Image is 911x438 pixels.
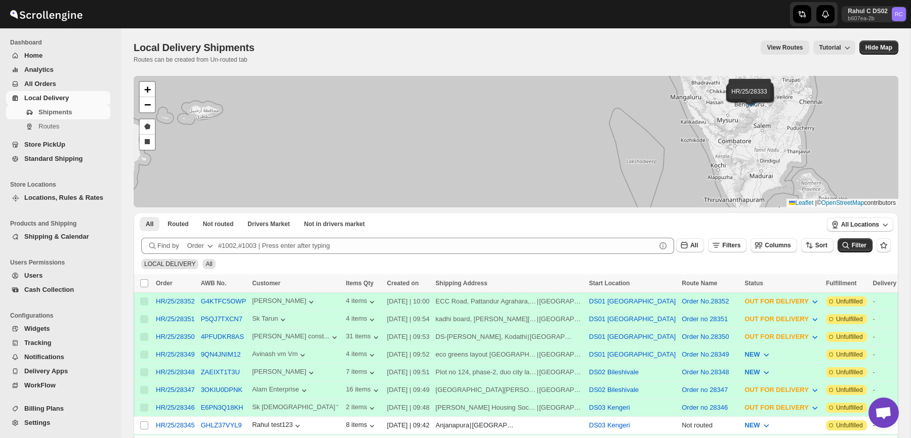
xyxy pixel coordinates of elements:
button: Cash Collection [6,283,110,297]
div: [PERSON_NAME] [252,297,316,307]
div: [GEOGRAPHIC_DATA] [539,296,583,306]
div: [PERSON_NAME] const... [252,332,329,340]
button: Tutorial [813,40,855,55]
button: 31 items [346,332,381,342]
button: Home [6,49,110,63]
button: DS01 [GEOGRAPHIC_DATA] [589,351,676,358]
button: 4 items [346,315,377,325]
button: DS01 [GEOGRAPHIC_DATA] [589,297,676,305]
span: Tracking [24,339,51,346]
button: All [676,238,704,252]
button: HR/25/28346 [156,404,195,411]
span: OUT FOR DELIVERY [744,297,809,305]
div: 16 items [346,385,381,396]
div: | [436,314,583,324]
button: HR/25/28352 [156,297,195,305]
button: HR/25/28345 [156,421,195,429]
div: [DATE] | 09:53 [387,332,430,342]
button: Shipping & Calendar [6,230,110,244]
img: Marker [741,93,757,104]
span: Users Permissions [10,258,114,267]
span: − [144,98,151,111]
button: 4 items [346,350,377,360]
span: Billing Plans [24,405,64,412]
button: HR/25/28348 [156,368,195,376]
span: Sort [815,242,827,249]
span: Columns [765,242,791,249]
span: Unfulfilled [836,404,863,412]
span: LOCAL DELIVERY [144,260,195,268]
button: Unrouted [197,217,240,231]
div: | [436,367,583,377]
button: 8 items [346,421,377,431]
div: ECC Road, Pattandur Agrahara, [GEOGRAPHIC_DATA] [436,296,536,306]
span: View Routes [767,43,803,52]
button: Tracking [6,336,110,350]
img: Marker [741,95,756,106]
div: | [436,385,583,395]
button: 4 items [346,297,377,307]
span: All Orders [24,80,56,87]
div: [DATE] | 10:00 [387,296,430,306]
img: Marker [740,94,755,105]
span: NEW [744,368,760,376]
button: NEW [738,364,777,380]
div: | [436,332,583,342]
div: [GEOGRAPHIC_DATA] [539,349,583,360]
span: OUT FOR DELIVERY [744,386,809,393]
span: All [205,260,212,268]
span: Order [156,280,173,287]
button: Notifications [6,350,110,364]
span: AWB No. [201,280,227,287]
span: | [815,199,817,206]
button: Map action label [859,40,898,55]
div: Plot no 124, phase-2, duo city layout, [GEOGRAPHIC_DATA] [436,367,536,377]
div: | [436,349,583,360]
button: OUT FOR DELIVERY [738,382,826,398]
div: Sk [DEMOGRAPHIC_DATA] [252,403,340,413]
text: RC [895,11,903,17]
div: [GEOGRAPHIC_DATA] [530,332,574,342]
div: Avinash vm Vm [252,350,308,360]
span: Local Delivery [24,94,69,102]
img: Marker [745,92,760,103]
span: All [146,220,153,228]
img: Marker [743,95,759,106]
span: Tutorial [819,44,841,51]
button: GHLZ37VYL9 [201,421,242,429]
a: Zoom in [140,82,155,97]
span: Filters [722,242,740,249]
img: Marker [741,92,756,103]
span: Home [24,52,43,59]
button: Analytics [6,63,110,77]
span: Routes [38,122,59,130]
div: eco greens layout [GEOGRAPHIC_DATA] - [GEOGRAPHIC_DATA] [436,349,536,360]
div: [DATE] | 09:49 [387,385,430,395]
button: NEW [738,346,777,363]
div: HR/25/28351 [156,315,195,323]
img: Marker [742,87,758,98]
button: Sk Tarun [252,315,288,325]
img: Marker [744,91,759,102]
button: HR/25/28347 [156,386,195,393]
div: [GEOGRAPHIC_DATA] [539,314,583,324]
span: Delivery Apps [24,367,68,375]
div: | [436,403,583,413]
button: Un-claimable [298,217,371,231]
span: Hide Map [865,43,892,52]
div: [GEOGRAPHIC_DATA] [472,420,516,430]
img: Marker [742,92,757,103]
span: Locations, Rules & Rates [24,194,103,201]
a: Draw a rectangle [140,135,155,150]
button: 3OKIU0DPNK [201,386,242,393]
span: OUT FOR DELIVERY [744,404,809,411]
span: Unfulfilled [836,386,863,394]
button: All Locations [827,217,893,232]
span: Widgets [24,325,50,332]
